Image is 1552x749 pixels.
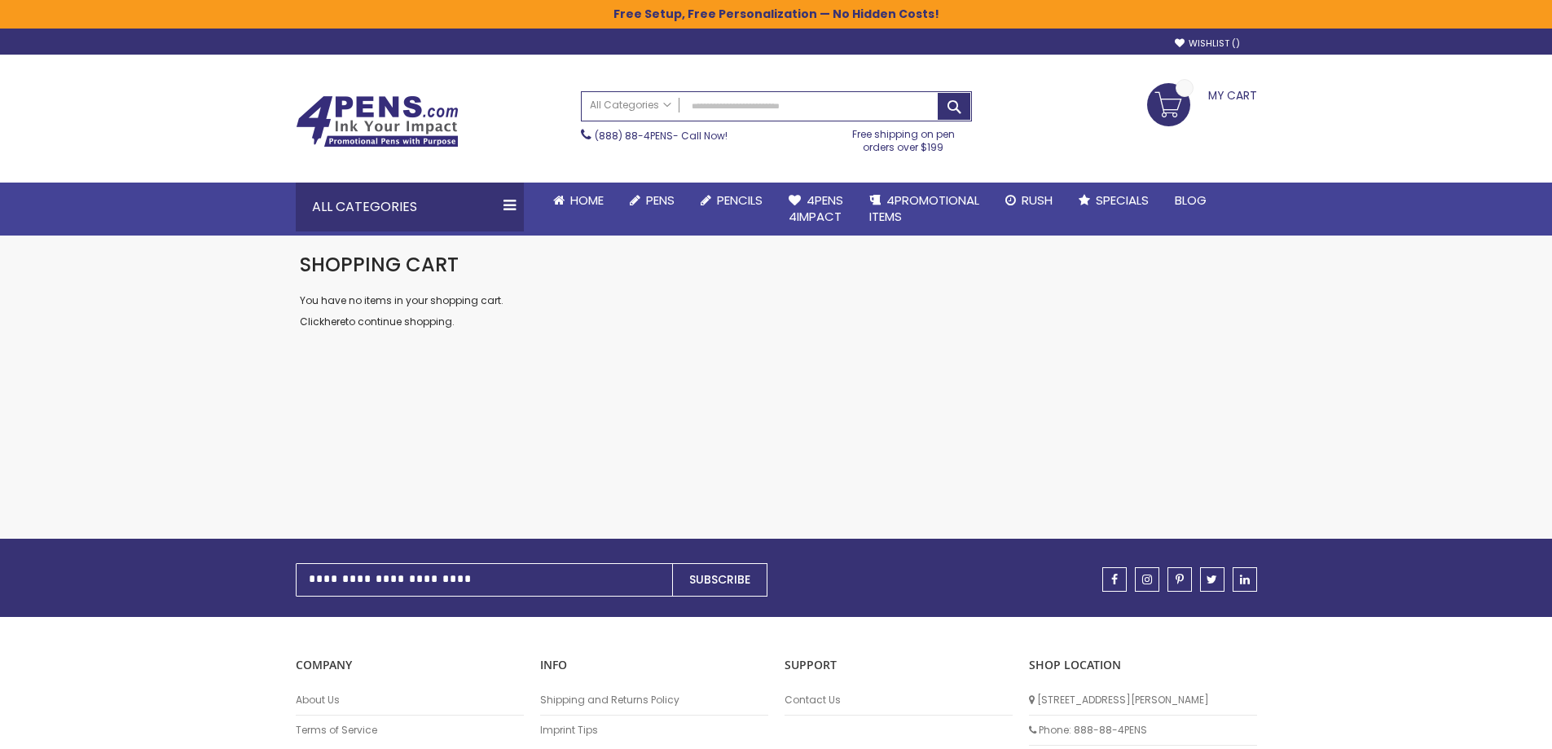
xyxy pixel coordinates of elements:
a: Home [540,183,617,218]
a: here [324,315,345,328]
span: Shopping Cart [300,251,459,278]
a: Contact Us [785,694,1013,707]
a: Pens [617,183,688,218]
a: Terms of Service [296,724,524,737]
a: 4PROMOTIONALITEMS [856,183,992,236]
span: facebook [1111,574,1118,585]
p: SHOP LOCATION [1029,658,1257,673]
a: Wishlist [1175,37,1240,50]
a: twitter [1200,567,1224,592]
span: twitter [1207,574,1217,585]
a: Rush [992,183,1066,218]
span: pinterest [1176,574,1184,585]
span: Specials [1096,192,1149,209]
span: 4PROMOTIONAL ITEMS [869,192,979,225]
span: Rush [1022,192,1053,209]
a: Pencils [688,183,776,218]
a: instagram [1135,567,1159,592]
span: Pens [646,192,675,209]
p: COMPANY [296,658,524,673]
a: facebook [1102,567,1127,592]
span: Home [570,192,604,209]
img: 4Pens Custom Pens and Promotional Products [296,95,459,148]
div: All Categories [296,183,524,231]
p: Support [785,658,1013,673]
a: Imprint Tips [540,724,768,737]
a: Specials [1066,183,1162,218]
span: Blog [1175,192,1207,209]
span: 4Pens 4impact [789,192,843,225]
span: Pencils [717,192,763,209]
a: About Us [296,694,524,707]
span: All Categories [590,99,671,112]
span: instagram [1142,574,1152,585]
p: INFO [540,658,768,673]
span: linkedin [1240,574,1250,585]
a: (888) 88-4PENS [595,129,673,143]
a: Shipping and Returns Policy [540,694,768,707]
p: You have no items in your shopping cart. [300,294,1253,307]
button: Subscribe [672,563,767,597]
p: Click to continue shopping. [300,315,1253,328]
a: All Categories [582,92,679,119]
li: [STREET_ADDRESS][PERSON_NAME] [1029,685,1257,716]
span: Subscribe [689,571,750,588]
li: Phone: 888-88-4PENS [1029,716,1257,746]
span: - Call Now! [595,129,728,143]
a: Blog [1162,183,1220,218]
div: Free shipping on pen orders over $199 [835,121,972,154]
a: 4Pens4impact [776,183,856,236]
a: pinterest [1167,567,1192,592]
a: linkedin [1233,567,1257,592]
